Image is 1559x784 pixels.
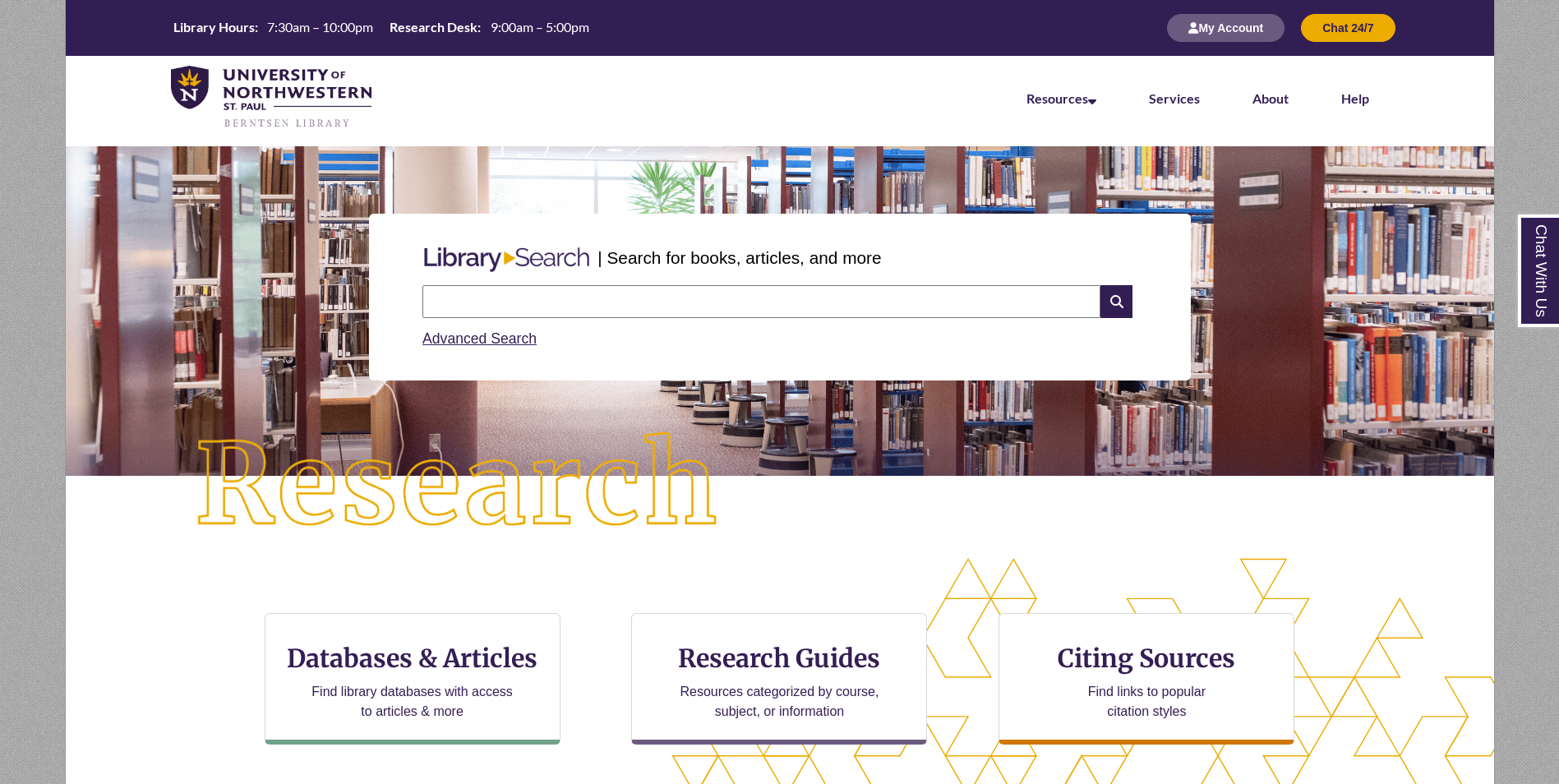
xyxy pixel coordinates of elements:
h3: Citing Sources [1047,643,1248,674]
p: Resources categorized by course, subject, or information [672,682,887,722]
a: About [1252,90,1289,106]
p: | Search for books, articles, and more [597,245,881,270]
img: UNWSP Library Logo [171,66,372,130]
th: Research Desk: [383,18,483,36]
a: Services [1149,90,1200,106]
a: My Account [1167,21,1285,35]
span: 7:30am – 10:00pm [267,19,373,35]
span: 9:00am – 5:00pm [491,19,589,35]
a: Citing Sources Find links to popular citation styles [999,613,1294,745]
button: Chat 24/7 [1301,14,1395,42]
a: Research Guides Resources categorized by course, subject, or information [631,613,927,745]
p: Find library databases with access to articles & more [305,682,519,722]
a: Advanced Search [422,330,537,347]
i: Search [1100,285,1132,318]
p: Find links to popular citation styles [1067,682,1227,722]
img: Research [136,374,779,597]
img: Libary Search [416,241,597,279]
a: Help [1341,90,1369,106]
h3: Databases & Articles [279,643,547,674]
a: Hours Today [167,18,596,38]
table: Hours Today [167,18,596,36]
th: Library Hours: [167,18,261,36]
button: My Account [1167,14,1285,42]
a: Chat 24/7 [1301,21,1395,35]
h3: Research Guides [645,643,913,674]
a: Databases & Articles Find library databases with access to articles & more [265,613,560,745]
a: Resources [1026,90,1096,106]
